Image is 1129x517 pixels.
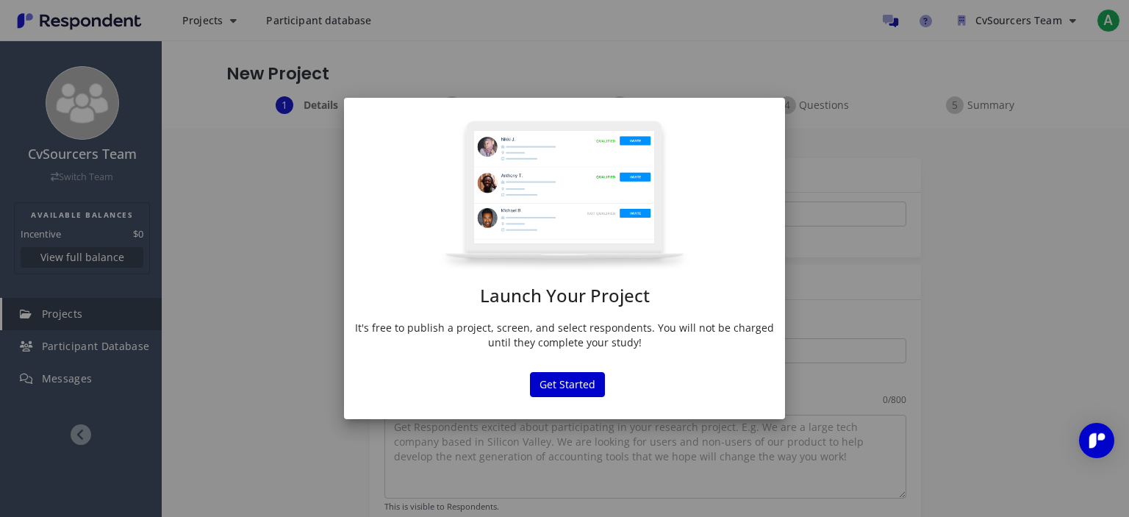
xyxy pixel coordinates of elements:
img: project-modal.png [439,120,690,271]
h1: Launch Your Project [355,286,774,305]
md-dialog: Launch Your ... [344,98,785,419]
div: Open Intercom Messenger [1079,423,1114,458]
button: Get Started [530,372,605,397]
p: It's free to publish a project, screen, and select respondents. You will not be charged until the... [355,321,774,350]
